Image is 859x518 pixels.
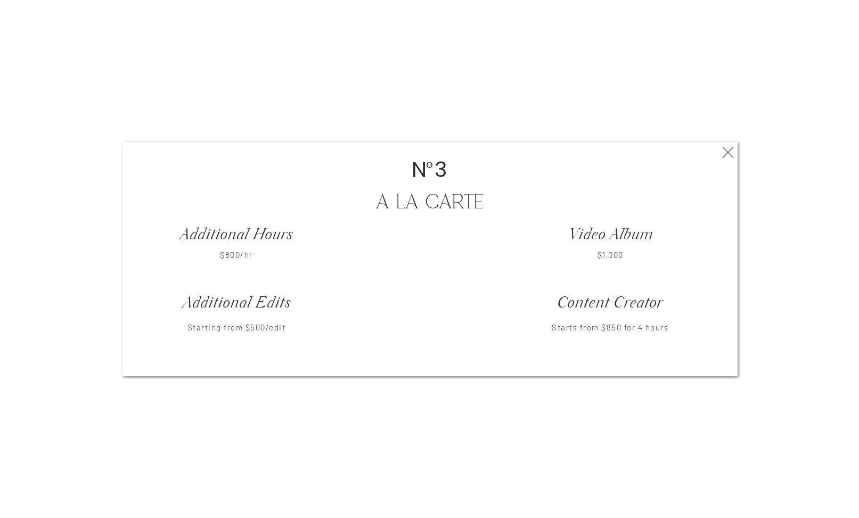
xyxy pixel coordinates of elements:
[169,228,305,244] h3: Additional Hours
[430,47,453,71] h2: 2
[629,47,652,71] h2: 3
[315,493,544,514] h1: Send us your Selection
[536,296,684,312] h3: Content Creator
[210,47,219,61] p: o
[426,159,436,172] p: o
[429,159,452,183] h2: 3
[407,47,430,71] h2: N
[536,323,684,337] p: Starts from $850 for 4 hours
[626,47,635,61] p: o
[212,47,235,71] h2: 1
[549,228,672,244] a: Video Album
[191,47,214,71] h2: N
[549,251,672,264] p: $1,000
[593,410,689,426] h3: A La Carte
[366,192,494,216] h2: A La carte
[607,47,629,71] h2: N
[408,159,431,183] h2: N
[169,296,305,312] h3: Additional Edits
[169,323,305,337] p: Starting from $500/edit
[426,47,436,61] p: o
[169,251,305,264] p: $800/hr
[288,3,572,16] p: choose a collection
[370,410,490,426] a: View Collection 2
[155,410,284,426] h3: View Collection 1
